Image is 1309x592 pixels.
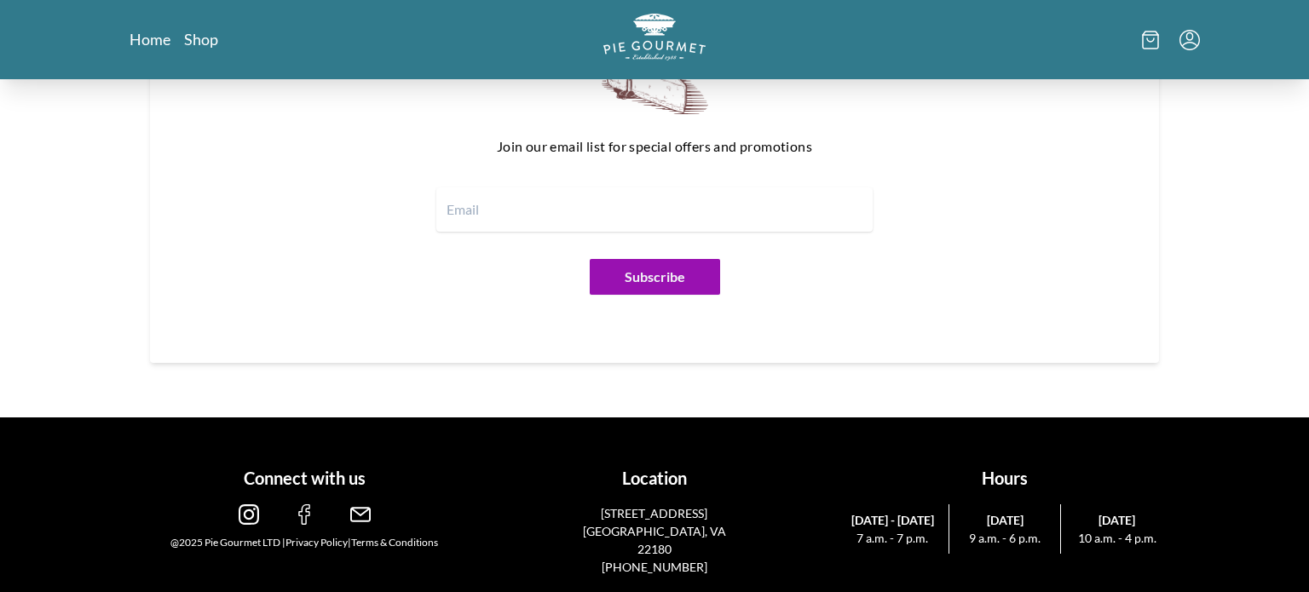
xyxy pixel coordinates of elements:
span: 9 a.m. - 6 p.m. [956,529,1054,547]
img: facebook [294,504,314,525]
img: email [350,504,371,525]
button: Menu [1179,30,1200,50]
p: Join our email list for special offers and promotions [218,133,1091,160]
a: Home [130,29,170,49]
h1: Hours [836,465,1173,491]
button: Subscribe [590,259,720,295]
a: Logo [603,14,706,66]
span: [DATE] - [DATE] [843,511,942,529]
a: facebook [294,511,314,527]
a: Terms & Conditions [351,536,438,549]
span: 7 a.m. - 7 p.m. [843,529,942,547]
h1: Connect with us [136,465,473,491]
p: [STREET_ADDRESS] [570,504,738,522]
a: Shop [184,29,218,49]
a: Privacy Policy [285,536,348,549]
img: logo [603,14,706,60]
a: [STREET_ADDRESS][GEOGRAPHIC_DATA], VA 22180 [570,504,738,558]
h1: Location [487,465,823,491]
a: email [350,511,371,527]
span: [DATE] [956,511,1054,529]
img: instagram [239,504,259,525]
span: [DATE] [1068,511,1166,529]
div: @2025 Pie Gourmet LTD | | [136,535,473,550]
a: [PHONE_NUMBER] [602,560,707,574]
input: Email [436,187,873,232]
a: instagram [239,511,259,527]
span: 10 a.m. - 4 p.m. [1068,529,1166,547]
p: [GEOGRAPHIC_DATA], VA 22180 [570,522,738,558]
